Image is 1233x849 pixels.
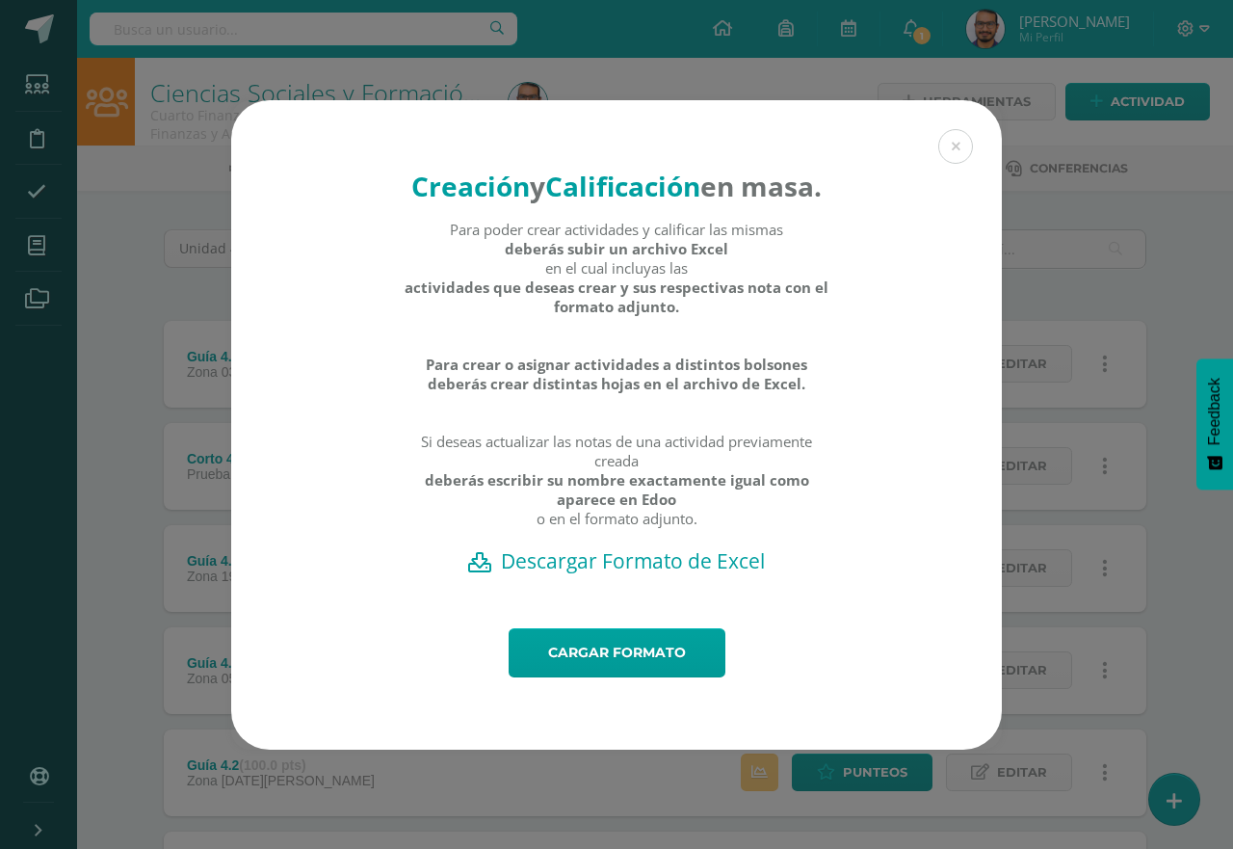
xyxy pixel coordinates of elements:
h4: en masa. [404,168,830,204]
strong: actividades que deseas crear y sus respectivas nota con el formato adjunto. [404,278,830,316]
strong: y [530,168,545,204]
button: Close (Esc) [938,129,973,164]
a: Cargar formato [509,628,725,677]
button: Feedback - Mostrar encuesta [1196,358,1233,490]
strong: Para crear o asignar actividades a distintos bolsones deberás crear distintas hojas en el archivo... [404,355,830,393]
span: Feedback [1206,378,1223,445]
strong: Calificación [545,168,700,204]
div: Para poder crear actividades y calificar las mismas en el cual incluyas las Si deseas actualizar ... [404,220,830,547]
strong: deberás escribir su nombre exactamente igual como aparece en Edoo [404,470,830,509]
strong: deberás subir un archivo Excel [505,239,728,258]
strong: Creación [411,168,530,204]
a: Descargar Formato de Excel [265,547,968,574]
